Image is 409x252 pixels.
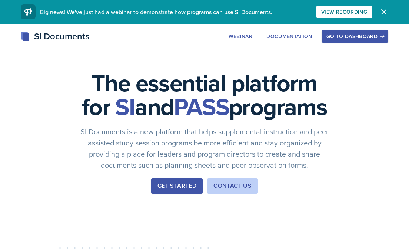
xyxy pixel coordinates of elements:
button: Documentation [262,30,317,43]
button: Get Started [151,178,203,194]
div: Get Started [157,181,196,190]
span: Big news! We've just had a webinar to demonstrate how programs can use SI Documents. [40,8,272,16]
div: Documentation [266,33,312,39]
div: Go to Dashboard [326,33,383,39]
button: Webinar [224,30,257,43]
div: View Recording [321,9,367,15]
div: Contact Us [213,181,252,190]
button: View Recording [316,6,372,18]
button: Contact Us [207,178,258,194]
div: Webinar [229,33,252,39]
button: Go to Dashboard [322,30,388,43]
div: SI Documents [21,30,89,43]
